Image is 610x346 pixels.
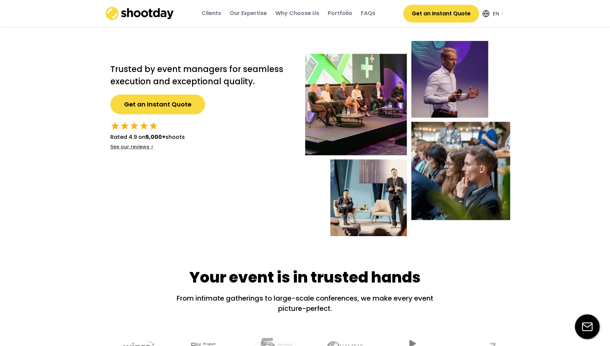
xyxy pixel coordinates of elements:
div: Rated 4.9 on shoots [110,133,185,141]
img: email-icon%20%281%29.svg [575,314,600,339]
div: See our reviews > [110,144,153,150]
div: Portfolio [328,10,352,17]
button: star [139,121,149,131]
h2: Trusted by event managers for seamless execution and exceptional quality. [110,63,292,88]
button: Get an Instant Quote [110,95,205,114]
button: star [149,121,158,131]
button: Get an Instant Quote [403,5,479,23]
img: Icon%20feather-globe%20%281%29.svg [483,10,489,17]
div: Our Expertise [230,10,267,17]
img: Event-hero-intl%402x.webp [305,41,510,236]
strong: 5,000+ [146,133,165,141]
button: star [120,121,130,131]
div: Your event is in trusted hands [189,267,421,288]
button: star [130,121,139,131]
div: FAQs [361,10,375,17]
button: star [110,121,120,131]
div: Clients [202,10,221,17]
div: Why Choose Us [275,10,319,17]
div: From intimate gatherings to large-scale conferences, we make every event picture-perfect. [168,293,442,314]
img: shootday_logo.png [106,7,174,20]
